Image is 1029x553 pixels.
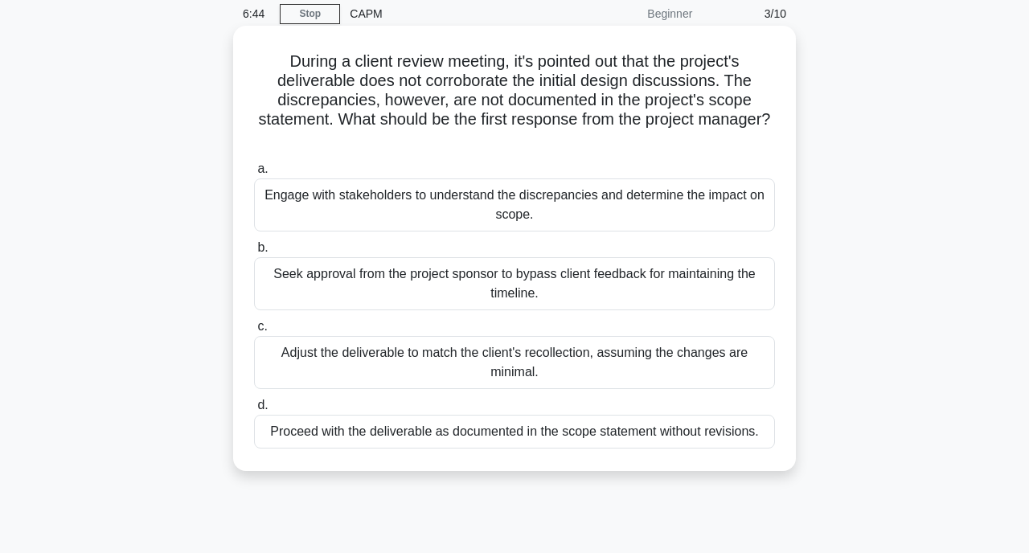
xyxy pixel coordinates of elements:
div: Adjust the deliverable to match the client's recollection, assuming the changes are minimal. [254,336,775,389]
a: Stop [280,4,340,24]
span: a. [257,162,268,175]
div: Proceed with the deliverable as documented in the scope statement without revisions. [254,415,775,449]
span: d. [257,398,268,412]
h5: During a client review meeting, it's pointed out that the project's deliverable does not corrobor... [252,51,777,150]
span: c. [257,319,267,333]
div: Engage with stakeholders to understand the discrepancies and determine the impact on scope. [254,178,775,231]
span: b. [257,240,268,254]
div: Seek approval from the project sponsor to bypass client feedback for maintaining the timeline. [254,257,775,310]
